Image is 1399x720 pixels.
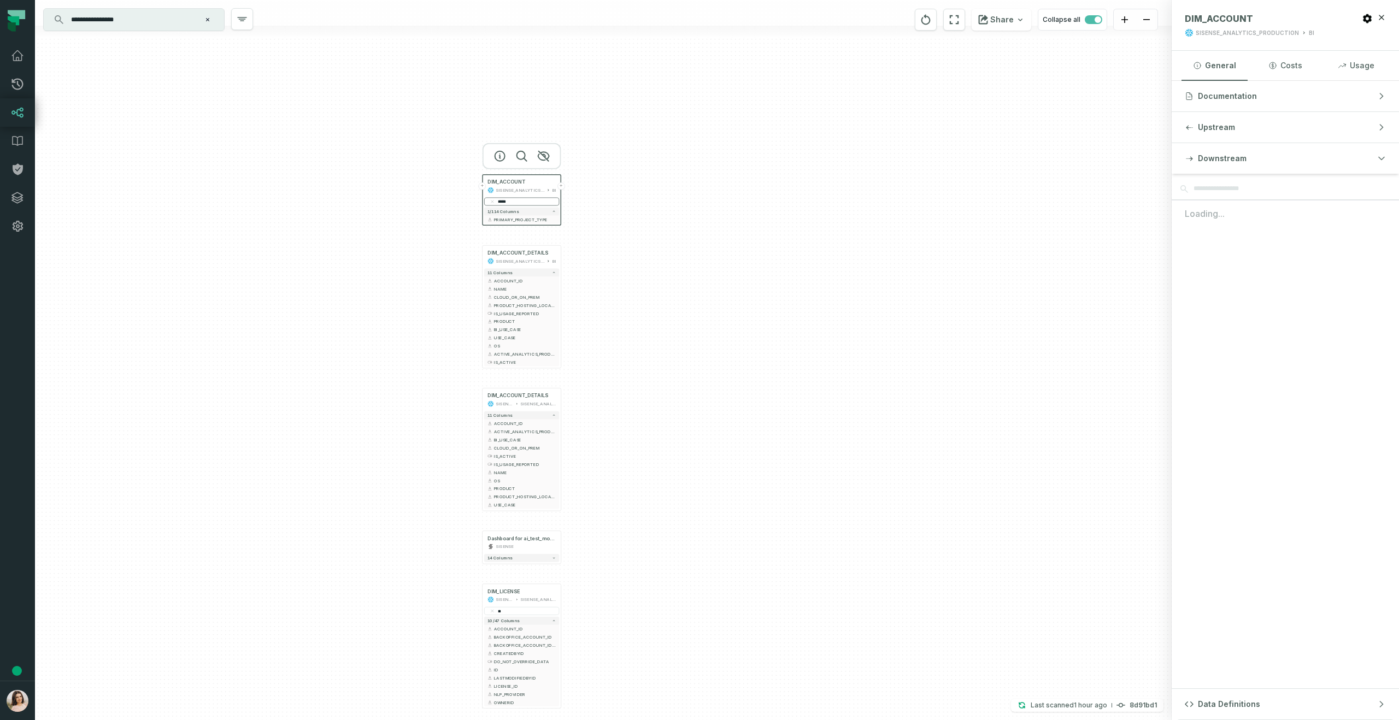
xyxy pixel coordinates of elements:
[1172,143,1399,174] button: Downstream
[1198,91,1257,102] span: Documentation
[487,635,492,640] span: string
[487,179,525,185] span: DIM_ACCOUNT
[1198,153,1247,164] span: Downstream
[494,302,556,308] span: PRODUCT_HOSTING_LOCATION
[494,683,556,689] span: LICENSE_ID
[494,699,556,705] span: OWNERID
[487,250,548,256] span: DIM_ACCOUNT_DETAILS
[494,666,556,672] span: ID
[487,352,492,357] span: string
[487,303,492,308] span: string
[1181,51,1248,80] button: General
[496,187,545,193] div: SISENSE_ANALYTICS_PRODUCTION
[487,453,492,458] span: boolean
[202,14,213,25] button: Clear search query
[487,700,492,705] span: string
[484,326,559,334] button: BI_USE_CASE
[494,502,556,508] span: USE_CASE
[484,350,559,358] button: ACTIVE_ANALYTICS_PRODUCTS
[487,360,492,365] span: boolean
[1038,9,1107,31] button: Collapse all
[484,301,559,309] button: PRODUCT_HOSTING_LOCATION
[552,258,556,264] div: BI
[1252,51,1318,80] button: Costs
[487,667,492,672] span: string
[496,400,514,407] div: SISENSE_ANALYTICS_PRODUCTION
[1185,207,1386,220] span: Loading...
[487,478,492,483] span: string
[487,392,548,399] span: DIM_ACCOUNT_DETAILS
[487,429,492,434] span: string
[1114,9,1136,31] button: zoom in
[489,607,496,614] button: Clear
[487,588,520,595] span: DIM_LICENSE
[487,344,492,349] span: string
[484,633,559,641] button: BACKOFFICE_ACCOUNT_ID
[487,217,492,222] span: string
[484,428,559,436] button: ACTIVE_ANALYTICS_PRODUCTS
[1172,689,1399,719] button: Data Definitions
[1198,122,1235,133] span: Upstream
[487,627,492,632] span: string
[496,258,545,264] div: SISENSE_ANALYTICS_PRODUCTION
[1130,702,1157,709] h4: 8d91bd1
[487,675,492,680] span: string
[972,9,1031,31] button: Share
[487,556,513,560] span: 14 columns
[494,453,556,459] span: IS_ACTIVE
[484,309,559,317] button: IS_USAGE_REPORTED
[552,187,556,193] div: BI
[487,494,492,499] span: string
[494,675,556,681] span: LASTMODIFIEDBYID
[487,421,492,426] span: string
[1309,29,1314,37] div: BI
[484,485,559,493] button: PRODUCT
[1196,29,1299,37] div: SISENSE_ANALYTICS_PRODUCTION
[487,335,492,340] span: string
[494,642,556,648] span: BACKOFFICE_ACCOUNT_ID_C
[484,682,559,690] button: LICENSE_ID
[484,650,559,658] button: CREATEDBYID
[494,351,556,357] span: ACTIVE_ANALYTICS_PRODUCTS
[487,327,492,332] span: string
[494,445,556,451] span: CLOUD_OR_ON_PREM
[1323,51,1389,80] button: Usage
[487,470,492,475] span: string
[484,276,559,285] button: ACCOUNT_ID
[494,650,556,656] span: CREATEDBYID
[487,437,492,442] span: string
[494,477,556,483] span: OS
[494,286,556,292] span: NAME
[484,334,559,342] button: USE_CASE
[487,209,519,214] span: 1/114 columns
[484,444,559,452] button: CLOUD_OR_ON_PREM
[1074,701,1107,709] relative-time: Sep 9, 2025, 12:56 PM GMT+3
[7,690,28,712] img: avatar of Kateryna Viflinzider
[484,657,559,665] button: DO_NOT_OVERRIDE_DATA
[484,293,559,301] button: CLOUD_OR_ON_PREM
[494,420,556,426] span: ACCOUNT_ID
[494,486,556,492] span: PRODUCT
[494,428,556,434] span: ACTIVE_ANALYTICS_PRODUCTS
[494,691,556,697] span: NLP_PROVIDER
[487,270,513,275] span: 11 columns
[494,216,556,222] span: PRIMARY_PROJECT_TYPE
[1172,81,1399,111] button: Documentation
[494,343,556,349] span: OS
[494,327,556,333] span: BI_USE_CASE
[484,215,559,223] button: PRIMARY_PROJECT_TYPE
[494,658,556,664] span: DO_NOT_OVERRIDE_DATA
[494,335,556,341] span: USE_CASE
[494,436,556,442] span: BI_USE_CASE
[1031,700,1107,711] p: Last scanned
[484,665,559,674] button: ID
[496,543,514,550] div: SISENSE
[487,503,492,507] span: string
[494,634,556,640] span: BACKOFFICE_ACCOUNT_ID
[484,476,559,485] button: OS
[487,413,513,418] span: 11 columns
[520,597,556,603] div: SISENSE_ANALYTICS_PRODUCTION
[1172,112,1399,143] button: Upstream
[487,659,492,664] span: boolean
[557,182,565,190] button: +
